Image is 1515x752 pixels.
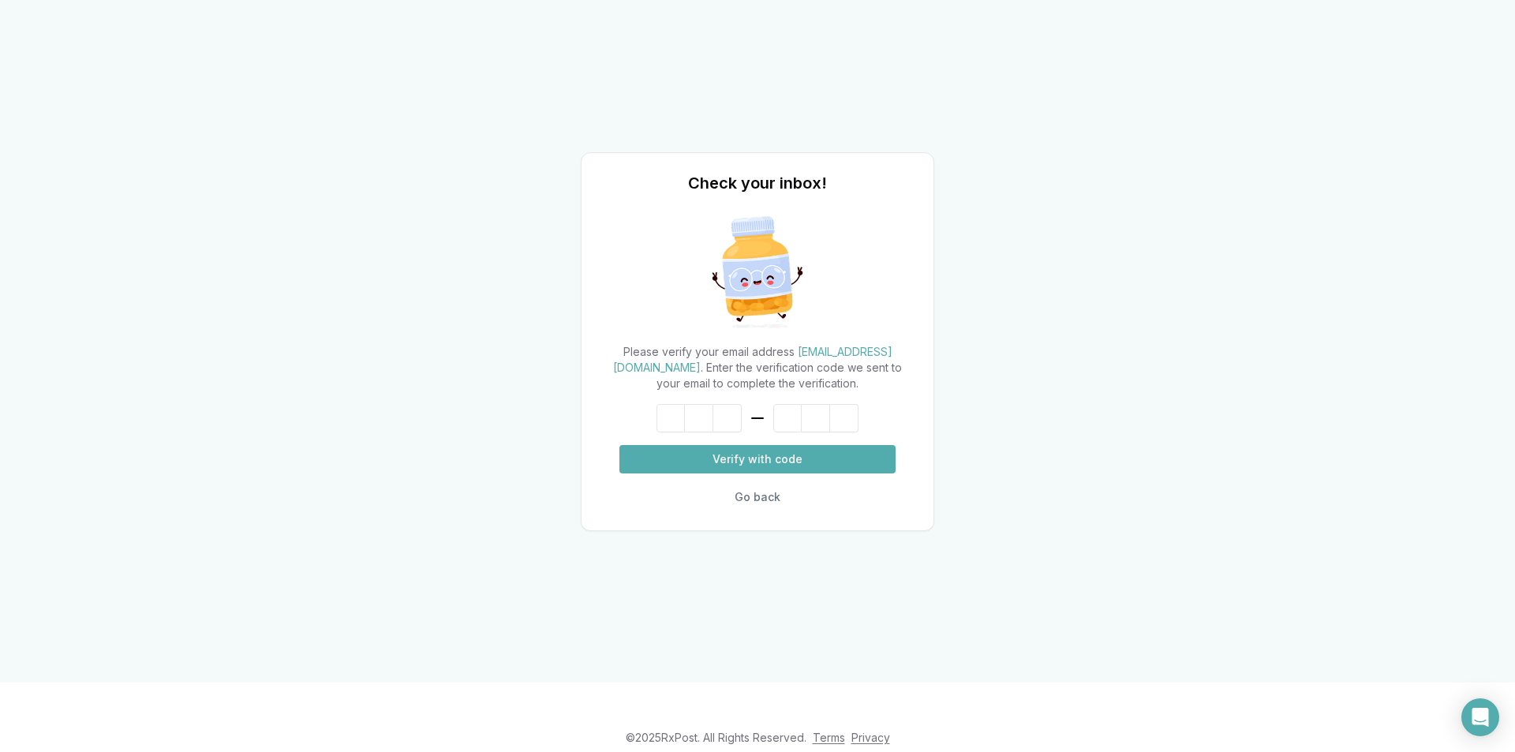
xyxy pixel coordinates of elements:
[688,172,827,194] h1: Check your inbox!
[813,731,845,744] a: Terms
[619,445,896,473] button: Verify with code
[851,731,890,744] a: Privacy
[698,213,817,331] img: Excited Pill Bottle
[1461,698,1499,736] div: Open Intercom Messenger
[600,344,915,391] div: Please verify your email address . Enter the verification code we sent to your email to complete ...
[619,483,896,511] button: Go back
[613,345,892,374] span: [EMAIL_ADDRESS][DOMAIN_NAME]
